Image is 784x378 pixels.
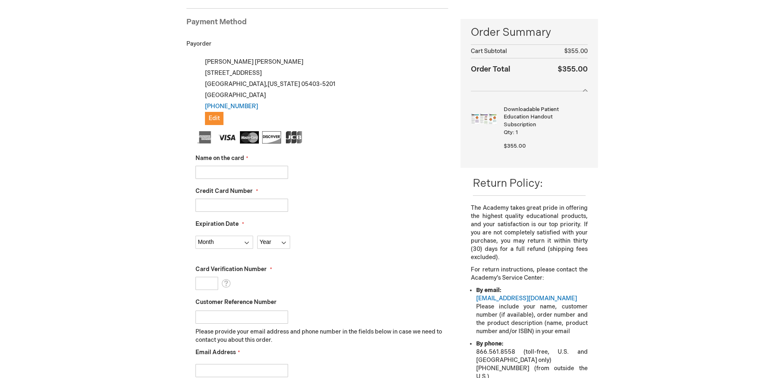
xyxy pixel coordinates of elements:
[195,199,288,212] input: Credit Card Number
[471,106,497,132] img: Downloadable Patient Education Handout Subscription
[268,81,300,88] span: [US_STATE]
[195,266,267,273] span: Card Verification Number
[195,131,214,144] img: American Express
[205,103,258,110] a: [PHONE_NUMBER]
[476,295,577,302] a: [EMAIL_ADDRESS][DOMAIN_NAME]
[195,299,277,306] span: Customer Reference Number
[471,45,540,58] th: Cart Subtotal
[504,129,513,136] span: Qty
[564,48,588,55] span: $355.00
[473,177,543,190] span: Return Policy:
[504,106,585,129] strong: Downloadable Patient Education Handout Subscription
[205,112,223,125] button: Edit
[471,266,587,282] p: For return instructions, please contact the Academy’s Service Center:
[471,63,510,75] strong: Order Total
[558,65,588,74] span: $355.00
[516,129,518,136] span: 1
[195,188,253,195] span: Credit Card Number
[195,328,449,344] p: Please provide your email address and phone number in the fields below in case we need to contact...
[195,220,239,227] span: Expiration Date
[195,56,449,125] div: [PERSON_NAME] [PERSON_NAME] [STREET_ADDRESS] [GEOGRAPHIC_DATA] , 05403-5201 [GEOGRAPHIC_DATA]
[240,131,259,144] img: MasterCard
[262,131,281,144] img: Discover
[186,40,212,47] span: Payorder
[284,131,303,144] img: JCB
[476,287,501,294] strong: By email:
[209,115,220,122] span: Edit
[504,143,526,149] span: $355.00
[186,17,449,32] div: Payment Method
[471,204,587,262] p: The Academy takes great pride in offering the highest quality educational products, and your sati...
[195,155,244,162] span: Name on the card
[476,340,503,347] strong: By phone:
[471,25,587,44] span: Order Summary
[195,349,236,356] span: Email Address
[195,277,218,290] input: Card Verification Number
[218,131,237,144] img: Visa
[476,286,587,336] li: Please include your name, customer number (if available), order number and the product descriptio...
